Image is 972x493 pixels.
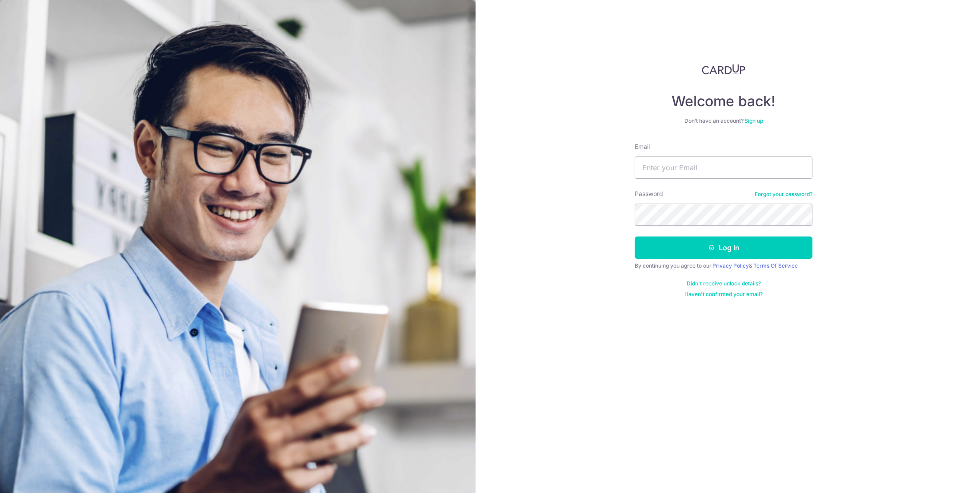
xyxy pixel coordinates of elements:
div: By continuing you agree to our & [635,262,812,269]
a: Sign up [744,117,763,124]
button: Log in [635,236,812,259]
h4: Welcome back! [635,92,812,110]
a: Haven't confirmed your email? [684,291,763,298]
label: Password [635,189,663,198]
a: Privacy Policy [712,262,749,269]
input: Enter your Email [635,156,812,179]
img: CardUp Logo [702,64,745,75]
a: Terms Of Service [753,262,798,269]
a: Forgot your password? [755,191,812,198]
label: Email [635,142,650,151]
a: Didn't receive unlock details? [687,280,761,287]
div: Don’t have an account? [635,117,812,124]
